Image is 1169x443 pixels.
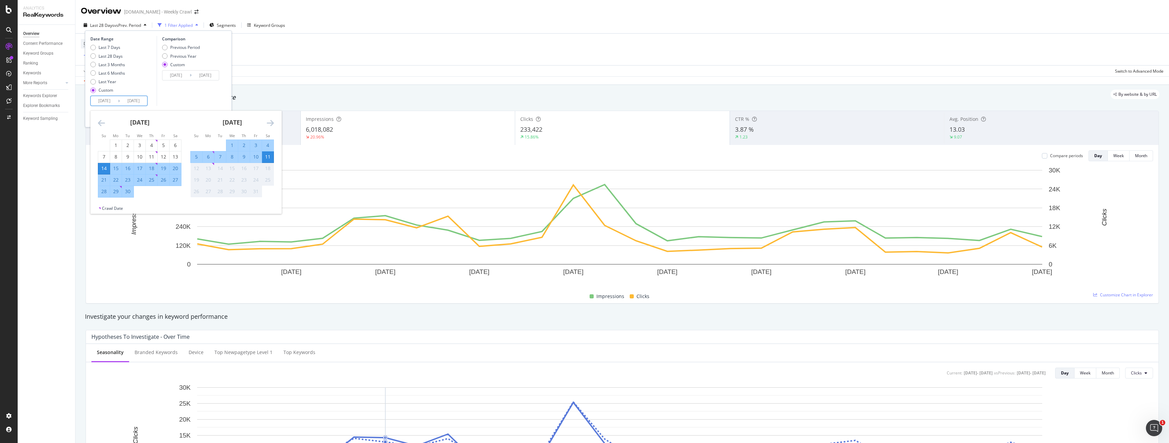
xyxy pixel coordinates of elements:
[238,153,250,160] div: 9
[226,163,238,174] td: Not available. Wednesday, October 15, 2025
[110,153,122,160] div: 8
[994,370,1015,376] div: vs Previous :
[954,134,962,140] div: 9.07
[98,153,110,160] div: 7
[203,151,214,163] td: Selected. Monday, October 6, 2025
[250,163,262,174] td: Not available. Friday, October 17, 2025
[1113,153,1124,159] div: Week
[122,177,134,183] div: 23
[226,177,238,183] div: 22
[250,186,262,197] td: Not available. Friday, October 31, 2025
[170,53,196,59] div: Previous Year
[203,177,214,183] div: 20
[122,151,134,163] td: Choose Tuesday, September 9, 2025 as your check-in date. It’s available.
[254,22,285,28] div: Keyword Groups
[110,140,122,151] td: Choose Monday, September 1, 2025 as your check-in date. It’s available.
[99,62,125,68] div: Last 3 Months
[122,174,134,186] td: Selected. Tuesday, September 23, 2025
[90,44,125,50] div: Last 7 Days
[81,52,108,60] button: Add Filter
[102,205,123,211] div: Crawl Date
[90,62,125,68] div: Last 3 Months
[845,268,866,275] text: [DATE]
[226,151,238,163] td: Selected. Wednesday, October 8, 2025
[23,102,60,109] div: Explorer Bookmarks
[191,186,203,197] td: Not available. Sunday, October 26, 2025
[90,36,155,42] div: Date Range
[113,133,119,138] small: Mo
[23,102,70,109] a: Explorer Bookmarks
[176,223,191,230] text: 240K
[751,268,771,275] text: [DATE]
[155,20,201,31] button: 1 Filter Applied
[238,177,250,183] div: 23
[23,40,70,47] a: Content Performance
[250,188,262,195] div: 31
[23,50,53,57] div: Keyword Groups
[170,174,181,186] td: Selected. Saturday, September 27, 2025
[1100,292,1153,298] span: Customize Chart in Explorer
[226,188,238,195] div: 29
[23,60,38,67] div: Ranking
[238,174,250,186] td: Not available. Thursday, October 23, 2025
[99,87,113,93] div: Custom
[1102,370,1114,376] div: Month
[964,370,993,376] div: [DATE] - [DATE]
[134,151,146,163] td: Choose Wednesday, September 10, 2025 as your check-in date. It’s available.
[1049,186,1060,193] text: 24K
[214,165,226,172] div: 14
[226,165,238,172] div: 15
[99,79,116,85] div: Last Year
[170,177,181,183] div: 27
[23,11,70,19] div: RealKeywords
[125,133,130,138] small: Tu
[266,133,270,138] small: Sa
[229,133,235,138] small: We
[1111,90,1159,99] div: legacy label
[563,268,583,275] text: [DATE]
[191,174,203,186] td: Not available. Sunday, October 19, 2025
[23,30,70,37] a: Overview
[124,8,192,15] div: [DOMAIN_NAME] - Weekly Crawl
[98,188,110,195] div: 28
[194,133,198,138] small: Su
[134,142,145,149] div: 3
[520,125,542,133] span: 233,422
[134,153,145,160] div: 10
[110,174,122,186] td: Selected. Monday, September 22, 2025
[114,22,141,28] span: vs Prev. Period
[1112,66,1164,76] button: Switch to Advanced Mode
[226,142,238,149] div: 1
[1094,153,1102,159] div: Day
[97,349,124,356] div: Seasonality
[122,163,134,174] td: Selected. Tuesday, September 16, 2025
[146,142,157,149] div: 4
[735,125,754,133] span: 3.87 %
[158,151,170,163] td: Choose Friday, September 12, 2025 as your check-in date. It’s available.
[161,133,165,138] small: Fr
[170,62,185,68] div: Custom
[636,292,649,300] span: Clicks
[214,188,226,195] div: 28
[1061,370,1069,376] div: Day
[735,116,749,122] span: CTR %
[179,400,191,407] text: 25K
[176,242,191,249] text: 120K
[267,119,274,127] div: Move forward to switch to the next month.
[81,5,121,17] div: Overview
[146,177,157,183] div: 25
[134,163,146,174] td: Selected. Wednesday, September 17, 2025
[310,134,324,140] div: 20.96%
[98,165,110,172] div: 14
[122,153,134,160] div: 9
[203,163,214,174] td: Not available. Monday, October 13, 2025
[191,151,203,163] td: Selected. Sunday, October 5, 2025
[218,133,222,138] small: Tu
[23,115,70,122] a: Keyword Sampling
[122,140,134,151] td: Choose Tuesday, September 2, 2025 as your check-in date. It’s available.
[98,119,105,127] div: Move backward to switch to the previous month.
[203,188,214,195] div: 27
[306,116,334,122] span: Impressions
[23,60,70,67] a: Ranking
[81,20,149,31] button: Last 28 DaysvsPrev. Period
